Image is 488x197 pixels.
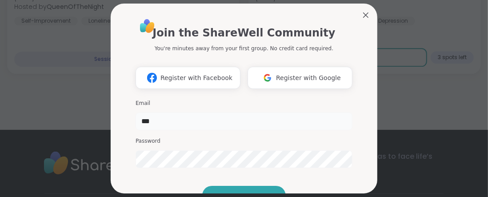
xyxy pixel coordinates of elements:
h1: Join the ShareWell Community [152,25,335,41]
img: ShareWell Logomark [259,69,276,86]
h3: Email [136,100,352,107]
button: Register with Facebook [136,67,240,89]
p: You're minutes away from your first group. No credit card required. [155,44,333,52]
span: Register with Google [276,73,341,83]
img: ShareWell Logo [137,16,157,36]
button: Register with Google [248,67,352,89]
h3: Password [136,137,352,145]
img: ShareWell Logomark [144,69,160,86]
span: Register with Facebook [160,73,232,83]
